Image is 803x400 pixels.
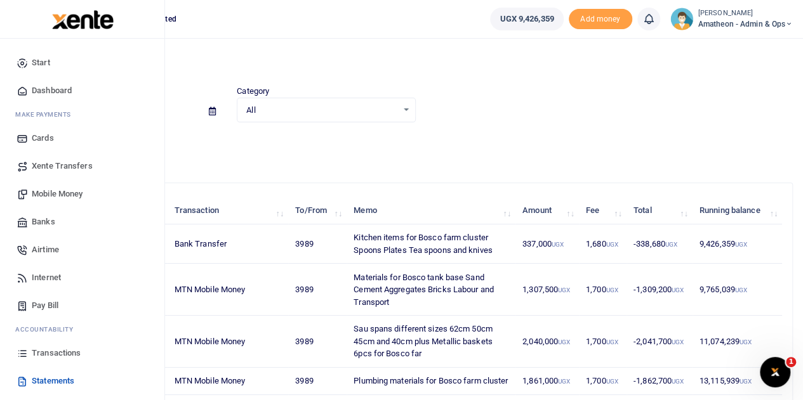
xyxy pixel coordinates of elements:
[347,368,515,395] td: Plumbing materials for Bosco farm cluster
[10,152,154,180] a: Xente Transfers
[579,197,627,224] th: Fee: activate to sort column ascending
[347,197,515,224] th: Memo: activate to sort column ascending
[569,9,632,30] li: Toup your wallet
[698,8,793,19] small: [PERSON_NAME]
[740,339,752,345] small: UGX
[515,264,579,316] td: 1,307,500
[32,347,81,359] span: Transactions
[552,241,564,248] small: UGX
[569,9,632,30] span: Add money
[32,299,58,312] span: Pay Bill
[665,241,677,248] small: UGX
[735,241,747,248] small: UGX
[698,18,793,30] span: Amatheon - Admin & Ops
[10,264,154,292] a: Internet
[10,319,154,339] li: Ac
[288,316,347,368] td: 3989
[52,10,114,29] img: logo-large
[760,357,790,387] iframe: Intercom live chat
[735,287,747,294] small: UGX
[606,378,618,385] small: UGX
[558,378,570,385] small: UGX
[32,84,72,97] span: Dashboard
[10,236,154,264] a: Airtime
[48,138,793,151] p: Download
[627,197,693,224] th: Total: activate to sort column ascending
[10,77,154,105] a: Dashboard
[288,264,347,316] td: 3989
[246,104,397,117] span: All
[25,325,73,334] span: countability
[490,8,563,30] a: UGX 9,426,359
[167,368,288,395] td: MTN Mobile Money
[670,8,693,30] img: profile-user
[32,375,74,387] span: Statements
[693,368,782,395] td: 13,115,939
[579,368,627,395] td: 1,700
[558,287,570,294] small: UGX
[288,368,347,395] td: 3989
[558,339,570,345] small: UGX
[606,241,618,248] small: UGX
[10,124,154,152] a: Cards
[672,378,684,385] small: UGX
[10,339,154,367] a: Transactions
[10,367,154,395] a: Statements
[347,264,515,316] td: Materials for Bosco tank base Sand Cement Aggregates Bricks Labour and Transport
[22,110,71,119] span: ake Payments
[32,188,83,200] span: Mobile Money
[515,316,579,368] td: 2,040,000
[515,197,579,224] th: Amount: activate to sort column ascending
[347,224,515,264] td: Kitchen items for Bosco farm cluster Spoons Plates Tea spoons and knives
[32,216,55,228] span: Banks
[10,105,154,124] li: M
[167,316,288,368] td: MTN Mobile Money
[288,197,347,224] th: To/From: activate to sort column ascending
[10,292,154,319] a: Pay Bill
[693,264,782,316] td: 9,765,039
[10,180,154,208] a: Mobile Money
[670,8,793,30] a: profile-user [PERSON_NAME] Amatheon - Admin & Ops
[10,208,154,236] a: Banks
[786,357,796,367] span: 1
[32,132,54,145] span: Cards
[672,287,684,294] small: UGX
[32,56,50,69] span: Start
[32,160,93,172] span: Xente Transfers
[627,368,693,395] td: -1,862,700
[579,264,627,316] td: 1,700
[515,368,579,395] td: 1,861,000
[693,197,782,224] th: Running balance: activate to sort column ascending
[288,224,347,264] td: 3989
[51,14,114,23] a: logo-small logo-large logo-large
[347,316,515,368] td: Sau spans different sizes 62cm 50cm 45cm and 40cm plus Metallic baskets 6pcs for Bosco far
[579,224,627,264] td: 1,680
[485,8,568,30] li: Wallet ballance
[32,271,61,284] span: Internet
[579,316,627,368] td: 1,700
[627,316,693,368] td: -2,041,700
[627,224,693,264] td: -338,680
[606,287,618,294] small: UGX
[10,49,154,77] a: Start
[693,316,782,368] td: 11,074,239
[672,339,684,345] small: UGX
[167,224,288,264] td: Bank Transfer
[740,378,752,385] small: UGX
[237,85,269,98] label: Category
[569,13,632,23] a: Add money
[500,13,554,25] span: UGX 9,426,359
[606,339,618,345] small: UGX
[627,264,693,316] td: -1,309,200
[693,224,782,264] td: 9,426,359
[167,197,288,224] th: Transaction: activate to sort column ascending
[167,264,288,316] td: MTN Mobile Money
[32,243,59,256] span: Airtime
[515,224,579,264] td: 337,000
[48,55,793,68] h4: Statements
